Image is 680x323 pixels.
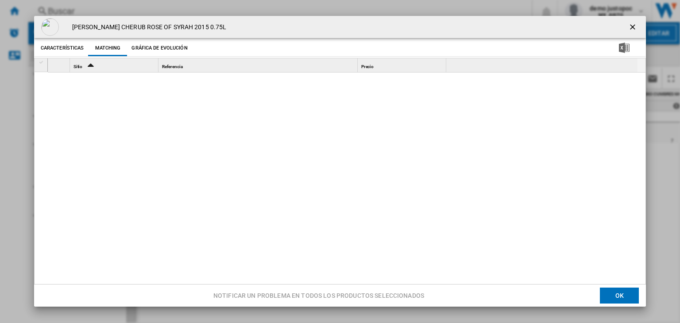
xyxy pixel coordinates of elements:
div: Referencia Sort None [160,58,357,72]
button: Descargar en Excel [605,40,644,56]
span: Sitio [73,64,83,69]
div: Sort None [160,58,357,72]
button: Gráfica de evolución [129,40,189,56]
ng-md-icon: getI18NText('BUTTONS.CLOSE_DIALOG') [628,23,639,33]
span: Referencia [162,64,183,69]
div: Sort None [50,58,70,72]
button: getI18NText('BUTTONS.CLOSE_DIALOG') [625,18,642,36]
img: 715126600040_3.jpg [41,18,59,36]
button: OK [600,288,639,304]
button: Notificar un problema en todos los productos seleccionados [211,288,427,304]
img: excel-24x24.png [619,42,630,53]
div: Sort None [448,58,637,72]
div: Sort Ascending [72,58,158,72]
div: Sitio Sort Ascending [72,58,158,72]
span: Sort Ascending [83,64,97,69]
md-dialog: Product popup [34,16,646,306]
button: Características [39,40,86,56]
div: Sort None [359,58,446,72]
span: Precio [361,64,374,69]
div: Precio Sort None [359,58,446,72]
h4: [PERSON_NAME] CHERUB ROSE OF SYRAH 2015 0.75L [68,23,227,32]
button: Matching [88,40,127,56]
